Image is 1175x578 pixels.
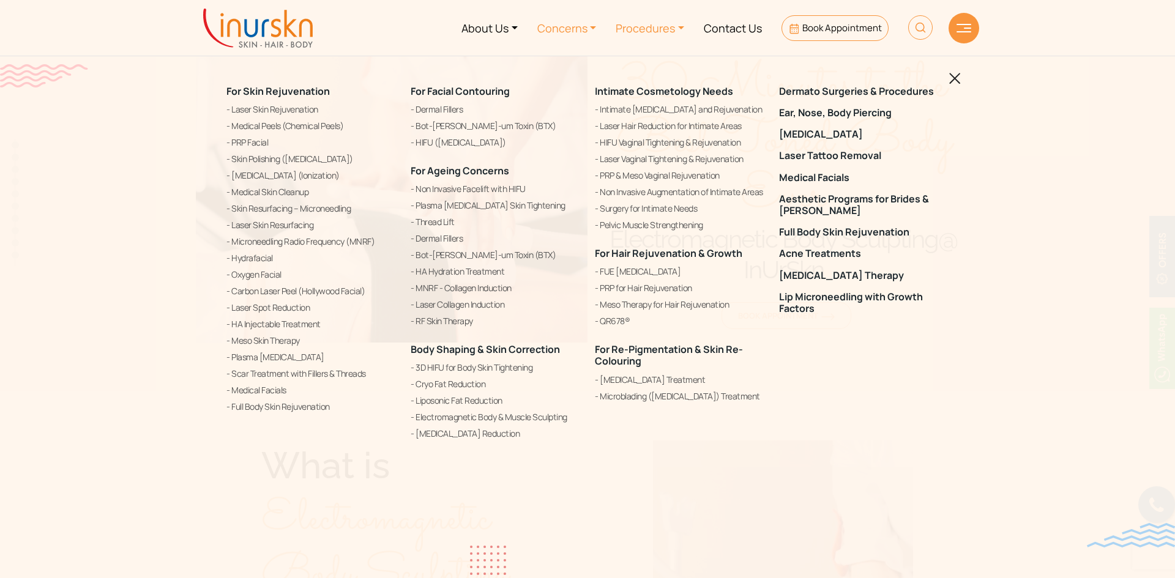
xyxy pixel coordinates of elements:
a: Aesthetic Programs for Brides & [PERSON_NAME] [779,193,949,217]
a: Bot-[PERSON_NAME]-um Toxin (BTX) [411,248,580,262]
a: Laser Hair Reduction for Intimate Areas [595,119,764,133]
a: Body Shaping & Skin Correction [411,343,560,356]
a: 3D HIFU for Body Skin Tightening [411,361,580,376]
a: Laser Skin Resurfacing [226,218,396,232]
a: HA Hydration Treatment [411,264,580,279]
a: Medical Facials [779,172,949,183]
a: Ear, Nose, Body Piercing [779,107,949,119]
a: Laser Spot Reduction [226,300,396,315]
a: Skin Resurfacing – Microneedling [226,201,396,216]
a: [MEDICAL_DATA] Treatment [595,372,764,387]
span: Book Appointment [802,21,882,34]
a: Dermato Surgeries & Procedures [779,86,949,97]
a: Book Appointment [781,15,889,41]
a: Concerns [528,5,606,51]
a: MNRF - Collagen Induction [411,281,580,295]
a: Procedures [606,5,694,51]
img: inurskn-logo [203,9,313,48]
a: Lip Microneedling with Growth Factors [779,291,949,314]
a: Laser Skin Rejuvenation [226,102,396,117]
a: [MEDICAL_DATA] [779,128,949,140]
a: Non Invasive Augmentation of Intimate Areas [595,185,764,199]
a: Scar Treatment with Fillers & Threads [226,366,396,381]
a: Non Invasive Facelift with HIFU [411,182,580,196]
a: [MEDICAL_DATA] Reduction [411,427,580,442]
a: Thread Lift [411,215,580,229]
a: Intimate Cosmetology Needs [595,84,733,98]
a: Meso Skin Therapy [226,333,396,348]
a: Meso Therapy for Hair Rejuvenation [595,297,764,312]
a: For Re-Pigmentation & Skin Re-Colouring [595,343,743,368]
a: Surgery for Intimate Needs [595,201,764,216]
a: PRP & Meso Vaginal Rejuvenation [595,168,764,183]
a: Full Body Skin Rejuvenation [779,226,949,238]
a: Dermal Fillers [411,231,580,246]
img: blackclosed [949,73,961,84]
img: HeaderSearch [908,15,933,40]
a: Microblading ([MEDICAL_DATA]) Treatment [595,389,764,404]
a: Laser Vaginal Tightening & Rejuvenation [595,152,764,166]
a: For Skin Rejuvenation [226,84,330,98]
a: Pelvic Muscle Strengthening [595,218,764,232]
a: Microneedling Radio Frequency (MNRF) [226,234,396,249]
a: HIFU Vaginal Tightening & Rejuvenation [595,135,764,150]
a: Electromagnetic Body & Muscle Sculpting [411,410,580,425]
a: Plasma [MEDICAL_DATA] Skin Tightening [411,198,580,213]
a: HIFU ([MEDICAL_DATA]) [411,135,580,150]
a: For Ageing Concerns [411,164,509,177]
a: Liposonic Fat Reduction [411,394,580,409]
a: Skin Polishing ([MEDICAL_DATA]) [226,152,396,166]
a: Medical Skin Cleanup [226,185,396,199]
a: Full Body Skin Rejuvenation [226,399,396,414]
a: [MEDICAL_DATA] Therapy [779,270,949,281]
a: Laser Tattoo Removal [779,150,949,162]
a: Bot-[PERSON_NAME]-um Toxin (BTX) [411,119,580,133]
a: Acne Treatments [779,248,949,260]
a: [MEDICAL_DATA] (Ionization) [226,168,396,183]
a: Dermal Fillers [411,102,580,117]
a: Contact Us [694,5,772,51]
a: PRP Facial [226,135,396,150]
a: FUE [MEDICAL_DATA] [595,264,764,279]
a: For Facial Contouring [411,84,510,98]
a: Carbon Laser Peel (Hollywood Facial) [226,284,396,298]
a: Intimate [MEDICAL_DATA] and Rejuvenation [595,102,764,117]
a: Cryo Fat Reduction [411,377,580,392]
a: Hydrafacial [226,251,396,265]
a: About Us [452,5,528,51]
a: PRP for Hair Rejuvenation [595,281,764,295]
a: Plasma [MEDICAL_DATA] [226,350,396,365]
img: bluewave [1087,523,1175,547]
a: QR678® [595,314,764,328]
a: HA Injectable Treatment [226,317,396,332]
a: Oxygen Facial [226,267,396,282]
a: Laser Collagen Induction [411,297,580,312]
img: hamLine.svg [957,24,971,32]
a: Medical Peels (Chemical Peels) [226,119,396,133]
a: RF Skin Therapy [411,314,580,328]
a: Medical Facials [226,383,396,398]
a: For Hair Rejuvenation & Growth [595,246,742,260]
